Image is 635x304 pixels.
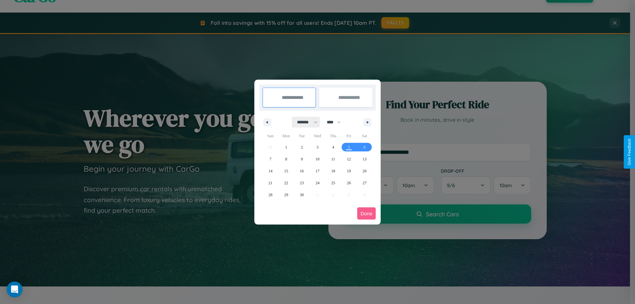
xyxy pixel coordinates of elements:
button: 28 [263,189,278,201]
button: 7 [263,153,278,165]
span: 26 [347,177,351,189]
button: 12 [341,153,357,165]
button: 4 [325,141,341,153]
button: 25 [325,177,341,189]
button: 18 [325,165,341,177]
span: 3 [317,141,318,153]
div: Give Feedback [627,139,632,165]
span: 12 [347,153,351,165]
button: 24 [310,177,325,189]
span: Sun [263,131,278,141]
span: 30 [300,189,304,201]
span: 19 [347,165,351,177]
span: 20 [362,165,366,177]
button: 29 [278,189,294,201]
span: Mon [278,131,294,141]
button: 20 [357,165,372,177]
span: 17 [316,165,319,177]
button: 17 [310,165,325,177]
div: Open Intercom Messenger [7,282,22,297]
span: 25 [331,177,335,189]
span: 29 [284,189,288,201]
span: Wed [310,131,325,141]
button: 22 [278,177,294,189]
button: 8 [278,153,294,165]
span: 6 [363,141,365,153]
button: 27 [357,177,372,189]
span: 24 [316,177,319,189]
button: 13 [357,153,372,165]
button: 19 [341,165,357,177]
button: 21 [263,177,278,189]
span: 8 [285,153,287,165]
button: 10 [310,153,325,165]
span: 13 [362,153,366,165]
button: 16 [294,165,310,177]
button: 14 [263,165,278,177]
span: 21 [269,177,273,189]
span: 7 [270,153,272,165]
span: 4 [332,141,334,153]
button: Done [357,207,376,220]
span: 28 [269,189,273,201]
button: 1 [278,141,294,153]
span: 15 [284,165,288,177]
span: 22 [284,177,288,189]
span: 16 [300,165,304,177]
button: 3 [310,141,325,153]
span: 2 [301,141,303,153]
span: Thu [325,131,341,141]
span: 14 [269,165,273,177]
span: 27 [362,177,366,189]
span: 9 [301,153,303,165]
button: 2 [294,141,310,153]
button: 5 [341,141,357,153]
button: 11 [325,153,341,165]
span: 18 [331,165,335,177]
span: Sat [357,131,372,141]
button: 30 [294,189,310,201]
span: 1 [285,141,287,153]
span: 23 [300,177,304,189]
span: 10 [316,153,319,165]
button: 15 [278,165,294,177]
span: Tue [294,131,310,141]
button: 23 [294,177,310,189]
button: 26 [341,177,357,189]
button: 9 [294,153,310,165]
span: Fri [341,131,357,141]
span: 11 [331,153,335,165]
span: 5 [348,141,350,153]
button: 6 [357,141,372,153]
